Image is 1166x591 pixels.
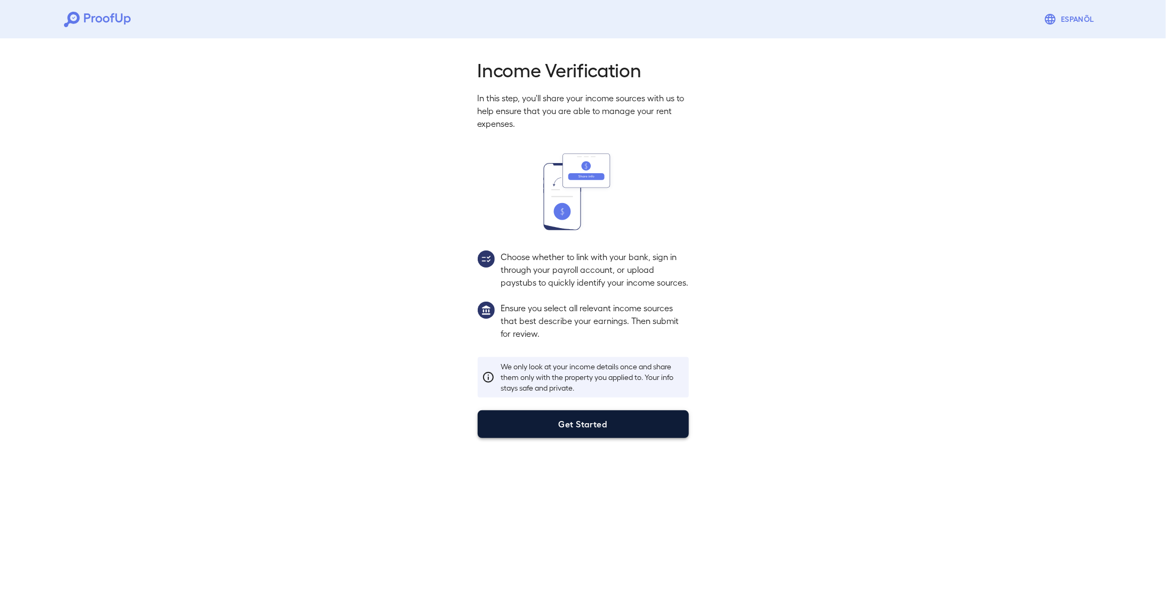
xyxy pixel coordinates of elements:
button: Get Started [478,410,689,438]
p: We only look at your income details once and share them only with the property you applied to. Yo... [501,361,685,393]
h2: Income Verification [478,58,689,81]
p: Choose whether to link with your bank, sign in through your payroll account, or upload paystubs t... [501,250,689,289]
img: group1.svg [478,302,495,319]
button: Espanõl [1040,9,1102,30]
p: Ensure you select all relevant income sources that best describe your earnings. Then submit for r... [501,302,689,340]
img: transfer_money.svg [543,153,623,230]
img: group2.svg [478,250,495,268]
p: In this step, you'll share your income sources with us to help ensure that you are able to manage... [478,92,689,130]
